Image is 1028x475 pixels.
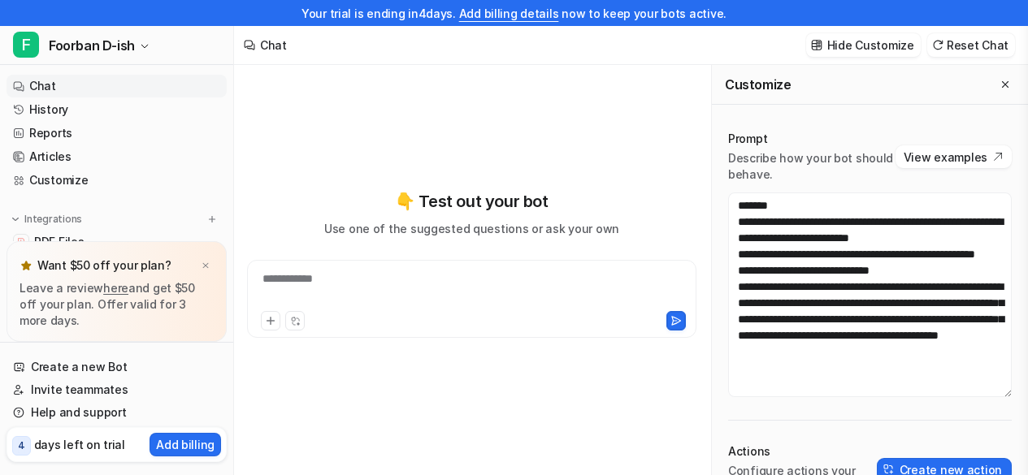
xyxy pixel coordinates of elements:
[324,220,619,237] p: Use one of the suggested questions or ask your own
[395,189,548,214] p: 👇 Test out your bot
[728,131,896,147] p: Prompt
[34,234,84,250] span: PDF Files
[156,436,215,453] p: Add billing
[103,281,128,295] a: here
[7,401,227,424] a: Help and support
[20,280,214,329] p: Leave a review and get $50 off your plan. Offer valid for 3 more days.
[728,150,896,183] p: Describe how your bot should behave.
[806,33,921,57] button: Hide Customize
[7,231,227,253] a: PDF FilesPDF Files
[7,356,227,378] a: Create a new Bot
[927,33,1015,57] button: Reset Chat
[20,259,33,272] img: star
[728,443,877,460] p: Actions
[7,145,227,168] a: Articles
[49,34,135,57] span: Foorban D-ish
[932,39,943,51] img: reset
[16,237,26,247] img: PDF Files
[24,213,82,226] p: Integrations
[7,122,227,145] a: Reports
[995,75,1015,94] button: Close flyout
[896,145,1012,168] button: View examples
[10,214,21,225] img: expand menu
[7,75,227,97] a: Chat
[260,37,287,54] div: Chat
[827,37,914,54] p: Hide Customize
[13,32,39,58] span: F
[18,438,25,453] p: 4
[34,436,125,453] p: days left on trial
[201,261,210,271] img: x
[811,39,822,51] img: customize
[7,378,227,401] a: Invite teammates
[883,464,895,475] img: create-action-icon.svg
[459,6,559,20] a: Add billing details
[150,433,221,456] button: Add billing
[7,211,87,227] button: Integrations
[7,169,227,192] a: Customize
[7,98,227,121] a: History
[37,257,171,274] p: Want $50 off your plan?
[725,76,791,93] h2: Customize
[206,214,218,225] img: menu_add.svg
